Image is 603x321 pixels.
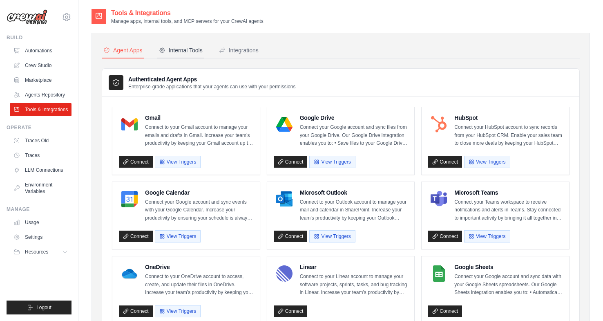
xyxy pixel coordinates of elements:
h4: OneDrive [145,263,253,271]
img: Google Calendar Logo [121,191,138,207]
div: Integrations [219,46,259,54]
button: Logout [7,301,71,314]
a: Environment Variables [10,178,71,198]
p: Enterprise-grade applications that your agents can use with your permissions [128,83,296,90]
p: Connect your Google account and sync files from your Google Drive. Our Google Drive integration e... [300,123,408,148]
button: Resources [10,245,71,258]
img: Gmail Logo [121,116,138,132]
h4: Microsoft Outlook [300,189,408,197]
div: Manage [7,206,71,213]
a: Connect [428,305,462,317]
p: Connect your Google account and sync data with your Google Sheets spreadsheets. Our Google Sheets... [454,273,563,297]
button: View Triggers [464,156,510,168]
p: Connect your Teams workspace to receive notifications and alerts in Teams. Stay connected to impo... [454,198,563,222]
a: Settings [10,231,71,244]
h4: Google Drive [300,114,408,122]
button: View Triggers [155,156,201,168]
h2: Tools & Integrations [111,8,264,18]
h4: Microsoft Teams [454,189,563,197]
span: Logout [36,304,51,311]
a: Connect [428,156,462,168]
a: Usage [10,216,71,229]
p: Connect to your Outlook account to manage your mail and calendar in SharePoint. Increase your tea... [300,198,408,222]
a: Connect [119,305,153,317]
div: Agent Apps [103,46,143,54]
button: View Triggers [309,230,355,242]
h4: Google Sheets [454,263,563,271]
div: Build [7,34,71,41]
a: Connect [274,231,308,242]
a: LLM Connections [10,164,71,177]
img: HubSpot Logo [431,116,447,132]
h3: Authenticated Agent Apps [128,75,296,83]
button: Integrations [217,43,260,58]
a: Connect [428,231,462,242]
a: Agents Repository [10,88,71,101]
h4: Linear [300,263,408,271]
button: View Triggers [155,305,201,317]
button: View Triggers [464,230,510,242]
img: OneDrive Logo [121,265,138,282]
a: Traces Old [10,134,71,147]
a: Connect [119,231,153,242]
div: Internal Tools [159,46,203,54]
h4: HubSpot [454,114,563,122]
img: Linear Logo [276,265,293,282]
img: Logo [7,9,47,25]
p: Connect your Google account and sync events with your Google Calendar. Increase your productivity... [145,198,253,222]
a: Crew Studio [10,59,71,72]
img: Microsoft Teams Logo [431,191,447,207]
button: View Triggers [309,156,355,168]
img: Google Sheets Logo [431,265,447,282]
a: Automations [10,44,71,57]
img: Microsoft Outlook Logo [276,191,293,207]
a: Tools & Integrations [10,103,71,116]
p: Connect your HubSpot account to sync records from your HubSpot CRM. Enable your sales team to clo... [454,123,563,148]
span: Resources [25,249,48,255]
h4: Google Calendar [145,189,253,197]
a: Connect [119,156,153,168]
a: Traces [10,149,71,162]
img: Google Drive Logo [276,116,293,132]
p: Connect to your OneDrive account to access, create, and update their files in OneDrive. Increase ... [145,273,253,297]
div: Operate [7,124,71,131]
button: Internal Tools [157,43,204,58]
button: View Triggers [155,230,201,242]
h4: Gmail [145,114,253,122]
p: Manage apps, internal tools, and MCP servers for your CrewAI agents [111,18,264,25]
a: Marketplace [10,74,71,87]
p: Connect to your Linear account to manage your software projects, sprints, tasks, and bug tracking... [300,273,408,297]
button: Agent Apps [102,43,144,58]
a: Connect [274,156,308,168]
a: Connect [274,305,308,317]
p: Connect to your Gmail account to manage your emails and drafts in Gmail. Increase your team’s pro... [145,123,253,148]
